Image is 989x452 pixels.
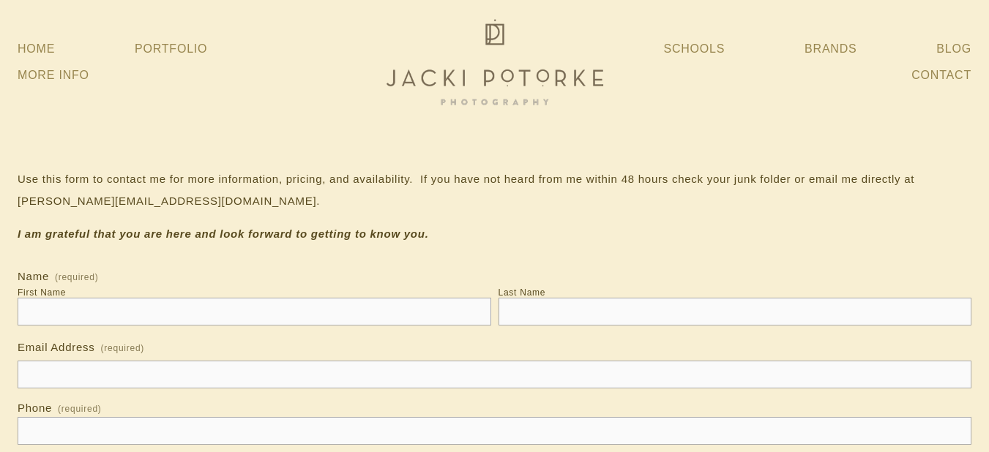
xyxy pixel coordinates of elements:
[18,341,95,353] span: Email Address
[378,15,612,109] img: Jacki Potorke Sacramento Family Photographer
[18,36,55,62] a: Home
[55,273,99,282] span: (required)
[499,287,546,298] div: Last Name
[101,339,145,358] span: (required)
[805,36,856,62] a: Brands
[18,168,971,212] p: Use this form to contact me for more information, pricing, and availability. If you have not hear...
[936,36,971,62] a: Blog
[18,270,49,282] span: Name
[18,402,52,414] span: Phone
[58,404,102,413] span: (required)
[911,62,971,88] a: Contact
[18,287,66,298] div: First Name
[18,227,429,240] em: I am grateful that you are here and look forward to getting to know you.
[663,36,725,62] a: Schools
[135,42,207,55] a: Portfolio
[18,62,89,88] a: More Info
